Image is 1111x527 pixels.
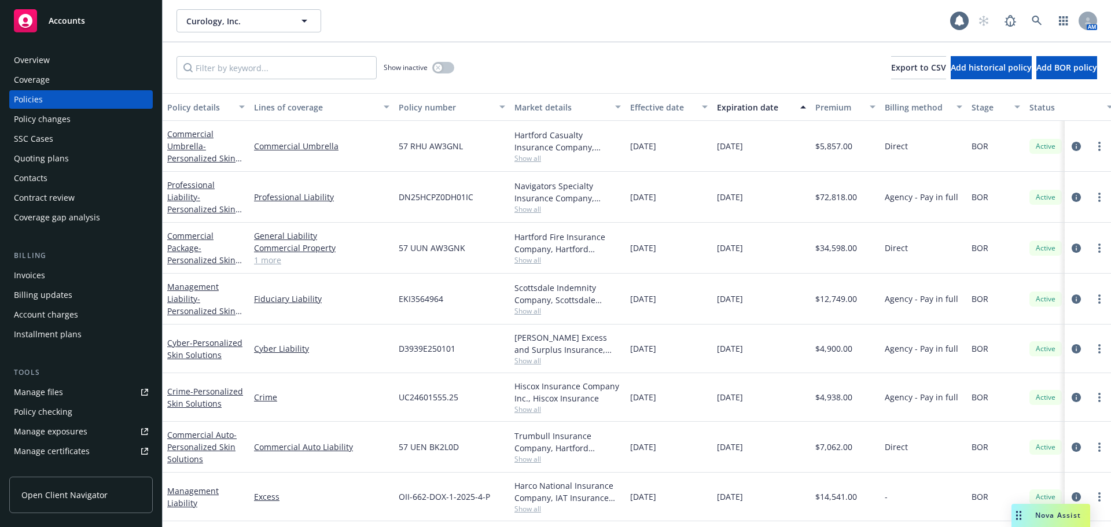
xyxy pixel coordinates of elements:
[9,305,153,324] a: Account charges
[399,293,443,305] span: EKI3564964
[1069,292,1083,306] a: circleInformation
[630,491,656,503] span: [DATE]
[1092,390,1106,404] a: more
[514,129,621,153] div: Hartford Casualty Insurance Company, Hartford Insurance Group
[885,342,958,355] span: Agency - Pay in full
[167,281,236,329] a: Management Liability
[394,93,510,121] button: Policy number
[630,441,656,453] span: [DATE]
[972,140,988,152] span: BOR
[1035,510,1081,520] span: Nova Assist
[14,422,87,441] div: Manage exposures
[254,391,389,403] a: Crime
[9,149,153,168] a: Quoting plans
[712,93,811,121] button: Expiration date
[14,110,71,128] div: Policy changes
[399,491,490,503] span: OII-662-DOX-1-2025-4-P
[14,266,45,285] div: Invoices
[717,101,793,113] div: Expiration date
[9,422,153,441] a: Manage exposures
[717,342,743,355] span: [DATE]
[399,342,455,355] span: D3939E250101
[1092,440,1106,454] a: more
[167,242,242,278] span: - Personalized Skin Solutions
[630,342,656,355] span: [DATE]
[176,9,321,32] button: Curology, Inc.
[514,454,621,464] span: Show all
[9,442,153,460] a: Manage certificates
[14,208,100,227] div: Coverage gap analysis
[972,441,988,453] span: BOR
[14,169,47,187] div: Contacts
[717,491,743,503] span: [DATE]
[14,189,75,207] div: Contract review
[167,337,242,360] span: - Personalized Skin Solutions
[163,93,249,121] button: Policy details
[9,189,153,207] a: Contract review
[1092,241,1106,255] a: more
[972,293,988,305] span: BOR
[514,480,621,504] div: Harco National Insurance Company, IAT Insurance Group, RT Specialty Insurance Services, LLC (RSG ...
[14,90,43,109] div: Policies
[254,491,389,503] a: Excess
[249,93,394,121] button: Lines of coverage
[815,293,857,305] span: $12,749.00
[630,140,656,152] span: [DATE]
[514,153,621,163] span: Show all
[14,71,50,89] div: Coverage
[9,250,153,261] div: Billing
[9,5,153,37] a: Accounts
[1069,241,1083,255] a: circleInformation
[885,441,908,453] span: Direct
[399,140,463,152] span: 57 RHU AW3GNL
[9,325,153,344] a: Installment plans
[1034,344,1057,354] span: Active
[514,430,621,454] div: Trumbull Insurance Company, Hartford Insurance Group
[717,191,743,203] span: [DATE]
[399,441,459,453] span: 57 UEN BK2L0D
[1069,342,1083,356] a: circleInformation
[717,242,743,254] span: [DATE]
[1092,292,1106,306] a: more
[167,141,242,176] span: - Personalized Skin Solutions
[14,286,72,304] div: Billing updates
[9,90,153,109] a: Policies
[1011,504,1026,527] div: Drag to move
[167,101,232,113] div: Policy details
[514,306,621,316] span: Show all
[167,386,243,409] a: Crime
[167,429,237,465] span: - Personalized Skin Solutions
[167,191,242,227] span: - Personalized Skin Solutions
[815,342,852,355] span: $4,900.00
[1029,101,1100,113] div: Status
[1025,9,1049,32] a: Search
[514,380,621,404] div: Hiscox Insurance Company Inc., Hiscox Insurance
[9,286,153,304] a: Billing updates
[254,441,389,453] a: Commercial Auto Liability
[254,254,389,266] a: 1 more
[717,391,743,403] span: [DATE]
[815,191,857,203] span: $72,818.00
[514,204,621,214] span: Show all
[167,128,236,176] a: Commercial Umbrella
[880,93,967,121] button: Billing method
[815,101,863,113] div: Premium
[49,16,85,25] span: Accounts
[514,404,621,414] span: Show all
[167,337,242,360] a: Cyber
[885,101,950,113] div: Billing method
[1092,490,1106,504] a: more
[1034,492,1057,502] span: Active
[9,208,153,227] a: Coverage gap analysis
[9,169,153,187] a: Contacts
[885,391,958,403] span: Agency - Pay in full
[1069,190,1083,204] a: circleInformation
[1034,243,1057,253] span: Active
[9,367,153,378] div: Tools
[815,242,857,254] span: $34,598.00
[167,230,236,278] a: Commercial Package
[972,101,1007,113] div: Stage
[14,462,72,480] div: Manage claims
[626,93,712,121] button: Effective date
[9,110,153,128] a: Policy changes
